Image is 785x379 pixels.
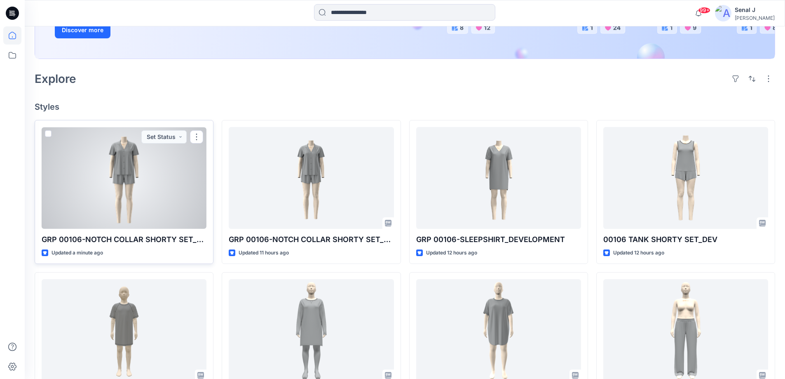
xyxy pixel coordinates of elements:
h2: Explore [35,72,76,85]
a: GRP 00106-NOTCH COLLAR SHORTY SET_REV1 [42,127,206,229]
button: Discover more [55,22,110,38]
a: GRP 00106-SLEEPSHIRT_DEVELOPMENT [416,127,581,229]
p: Updated a minute ago [52,249,103,257]
div: Senal J [735,5,775,15]
p: Updated 12 hours ago [613,249,664,257]
p: GRP 00106-SLEEPSHIRT_DEVELOPMENT [416,234,581,245]
a: Discover more [55,22,240,38]
p: GRP 00106-NOTCH COLLAR SHORTY SET_DEVELOPMENT [229,234,394,245]
a: GRP 00106-NOTCH COLLAR SHORTY SET_DEVELOPMENT [229,127,394,229]
p: GRP 00106-NOTCH COLLAR SHORTY SET_REV1 [42,234,206,245]
a: 00106 TANK SHORTY SET_DEV [603,127,768,229]
div: [PERSON_NAME] [735,15,775,21]
h4: Styles [35,102,775,112]
p: Updated 12 hours ago [426,249,477,257]
img: avatar [715,5,731,21]
p: 00106 TANK SHORTY SET_DEV [603,234,768,245]
span: 99+ [698,7,710,14]
p: Updated 11 hours ago [239,249,289,257]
